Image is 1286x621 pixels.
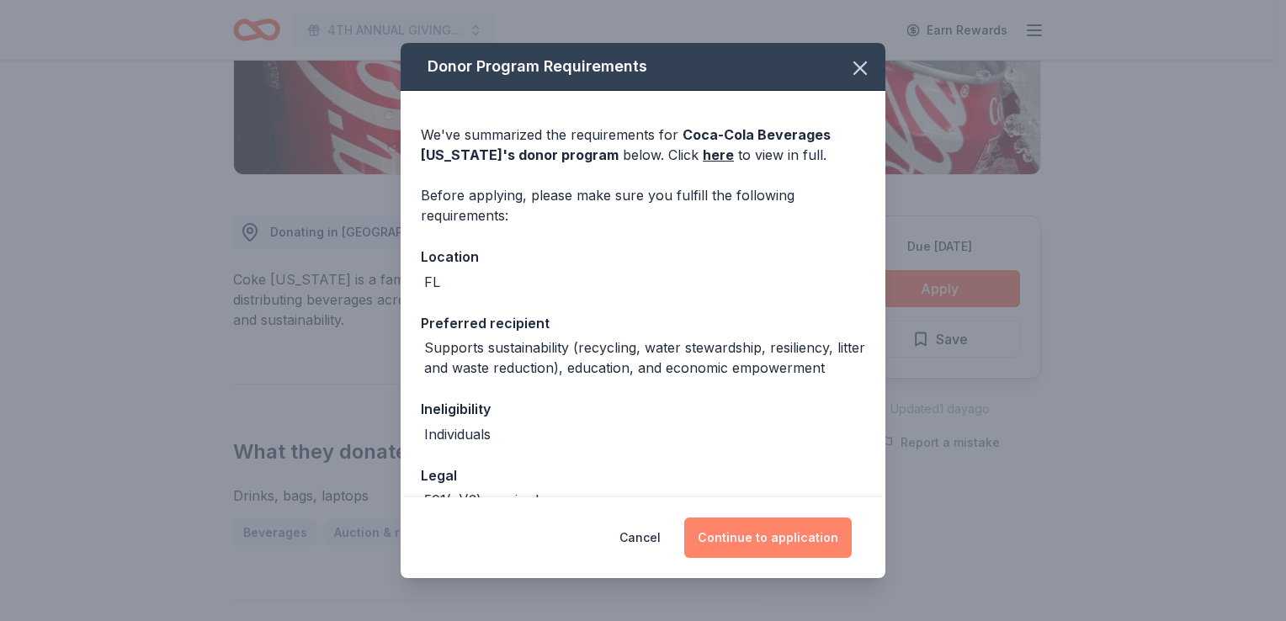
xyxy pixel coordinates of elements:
[421,125,865,165] div: We've summarized the requirements for below. Click to view in full.
[421,312,865,334] div: Preferred recipient
[684,517,852,558] button: Continue to application
[424,337,865,378] div: Supports sustainability (recycling, water stewardship, resiliency, litter and waste reduction), e...
[619,517,661,558] button: Cancel
[401,43,885,91] div: Donor Program Requirements
[424,272,440,292] div: FL
[421,246,865,268] div: Location
[421,185,865,226] div: Before applying, please make sure you fulfill the following requirements:
[421,464,865,486] div: Legal
[421,398,865,420] div: Ineligibility
[424,490,539,510] div: 501(c)(3) required
[424,424,491,444] div: Individuals
[703,145,734,165] a: here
